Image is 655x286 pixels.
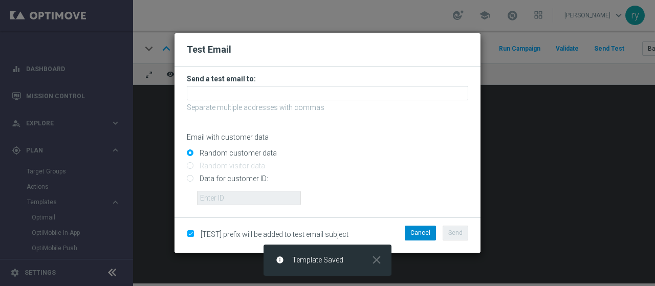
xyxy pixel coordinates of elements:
[197,148,277,158] label: Random customer data
[187,103,468,112] p: Separate multiple addresses with commas
[370,253,383,267] i: close
[292,256,343,265] span: Template Saved
[187,74,468,83] h3: Send a test email to:
[197,191,301,205] input: Enter ID
[187,43,468,56] h2: Test Email
[448,229,463,236] span: Send
[187,133,468,142] p: Email with customer data
[405,226,436,240] button: Cancel
[201,230,348,238] span: [TEST] prefix will be added to test email subject
[369,256,383,264] button: close
[443,226,468,240] button: Send
[276,256,284,264] i: info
